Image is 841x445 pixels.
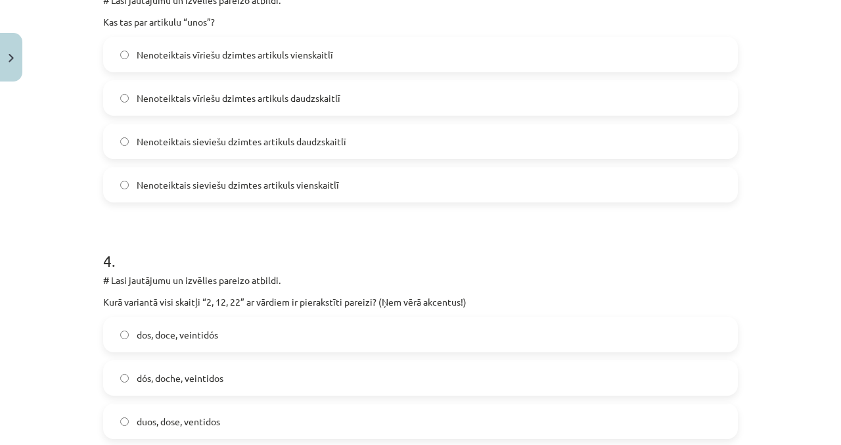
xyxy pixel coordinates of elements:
input: dos, doce, veintidós [120,331,129,339]
input: dós, doche, veintidos [120,374,129,383]
span: duos, dose, ventidos [137,415,220,429]
input: Nenoteiktais vīriešu dzimtes artikuls daudzskaitlī [120,94,129,103]
h1: 4 . [103,229,738,269]
span: Nenoteiktais sieviešu dzimtes artikuls vienskaitlī [137,178,339,192]
span: Nenoteiktais vīriešu dzimtes artikuls vienskaitlī [137,48,333,62]
span: dós, doche, veintidos [137,371,223,385]
input: Nenoteiktais sieviešu dzimtes artikuls daudzskaitlī [120,137,129,146]
span: Nenoteiktais sieviešu dzimtes artikuls daudzskaitlī [137,135,346,149]
input: Nenoteiktais sieviešu dzimtes artikuls vienskaitlī [120,181,129,189]
input: Nenoteiktais vīriešu dzimtes artikuls vienskaitlī [120,51,129,59]
span: Nenoteiktais vīriešu dzimtes artikuls daudzskaitlī [137,91,340,105]
input: duos, dose, ventidos [120,417,129,426]
p: Kas tas par artikulu “unos”? [103,15,738,29]
p: Kurā variantā visi skaitļi “2, 12, 22” ar vārdiem ir pierakstīti pareizi? (Ņem vērā akcentus!) [103,295,738,309]
p: # Lasi jautājumu un izvēlies pareizo atbildi. [103,273,738,287]
img: icon-close-lesson-0947bae3869378f0d4975bcd49f059093ad1ed9edebbc8119c70593378902aed.svg [9,54,14,62]
span: dos, doce, veintidós [137,328,218,342]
